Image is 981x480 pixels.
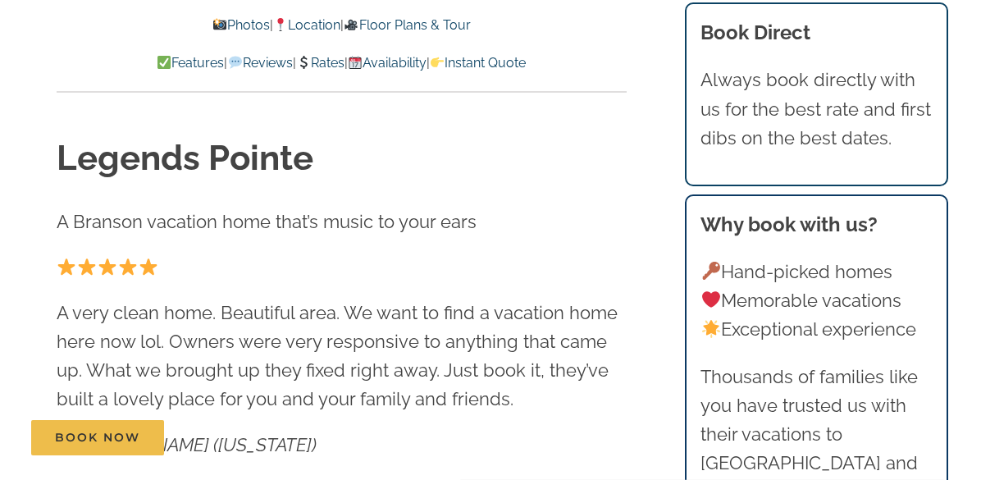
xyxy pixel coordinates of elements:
a: Book Now [31,420,164,455]
a: Features [157,55,224,71]
img: ⭐️ [98,258,116,276]
img: ⭐️ [119,258,137,276]
span: A Branson vacation home that’s music to your ears [57,211,477,232]
p: | | | | [57,53,627,74]
img: 📍 [274,18,287,31]
h1: Legends Pointe [57,135,627,183]
a: Location [273,17,340,33]
p: Hand-picked homes Memorable vacations Exceptional experience [700,258,933,345]
img: 👉 [431,56,444,69]
img: ⭐️ [139,258,157,276]
img: ✅ [157,56,171,69]
a: Reviews [227,55,292,71]
h3: Why book with us? [700,210,933,240]
a: Instant Quote [430,55,526,71]
img: 📆 [349,56,362,69]
p: A very clean home. Beautiful area. We want to find a vacation home here now lol. Owners were very... [57,299,627,414]
p: Always book directly with us for the best rate and first dibs on the best dates. [700,66,933,153]
img: 💲 [297,56,310,69]
img: ⭐️ [57,258,75,276]
img: ❤️ [702,290,720,309]
img: 🎥 [344,18,358,31]
span: Book Now [55,431,140,445]
img: 📸 [213,18,226,31]
img: 🔑 [702,262,720,280]
p: | | [57,15,627,36]
a: Rates [296,55,344,71]
a: Photos [212,17,270,33]
a: Availability [348,55,427,71]
b: Book Direct [700,21,810,44]
a: Floor Plans & Tour [344,17,470,33]
img: 💬 [229,56,242,69]
img: ⭐️ [78,258,96,276]
img: 🌟 [702,320,720,338]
